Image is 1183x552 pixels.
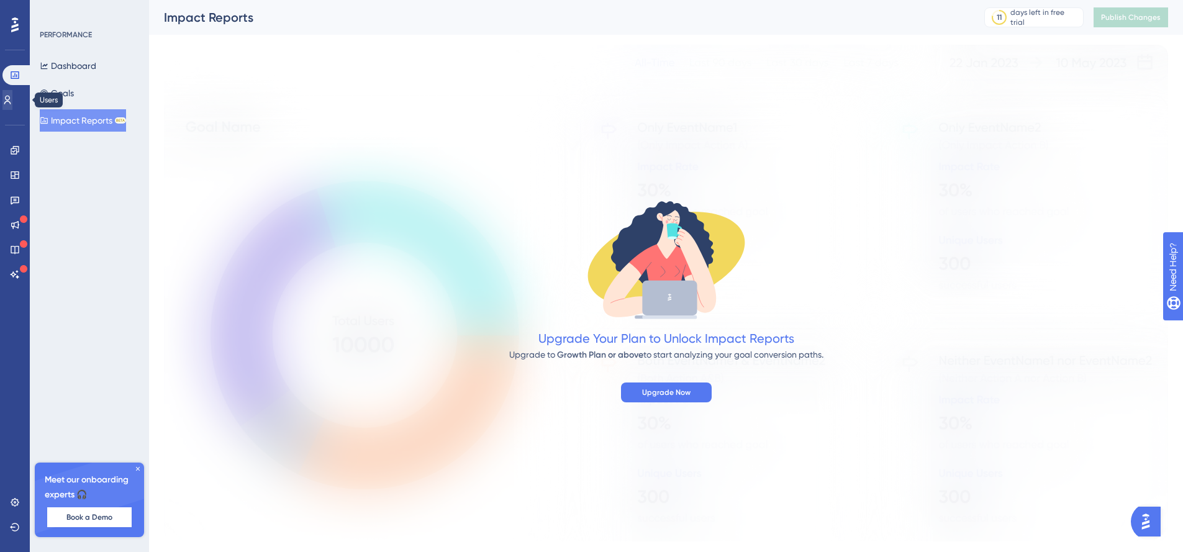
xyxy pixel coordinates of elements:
[115,117,126,124] div: BETA
[40,82,74,104] button: Goals
[557,350,643,360] span: Growth Plan or above
[164,9,953,26] div: Impact Reports
[40,109,126,132] button: Impact ReportsBETA
[509,350,823,360] span: Upgrade to to start analyzing your goal conversion paths.
[40,30,92,40] div: PERFORMANCE
[40,55,96,77] button: Dashboard
[1101,12,1161,22] span: Publish Changes
[45,473,134,502] span: Meet our onboarding experts 🎧
[621,382,712,402] button: Upgrade Now
[642,387,691,397] span: Upgrade Now
[47,507,132,527] button: Book a Demo
[66,512,112,522] span: Book a Demo
[538,331,794,346] span: Upgrade Your Plan to Unlock Impact Reports
[29,3,78,18] span: Need Help?
[1094,7,1168,27] button: Publish Changes
[1131,503,1168,540] iframe: UserGuiding AI Assistant Launcher
[997,12,1002,22] div: 11
[1010,7,1079,27] div: days left in free trial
